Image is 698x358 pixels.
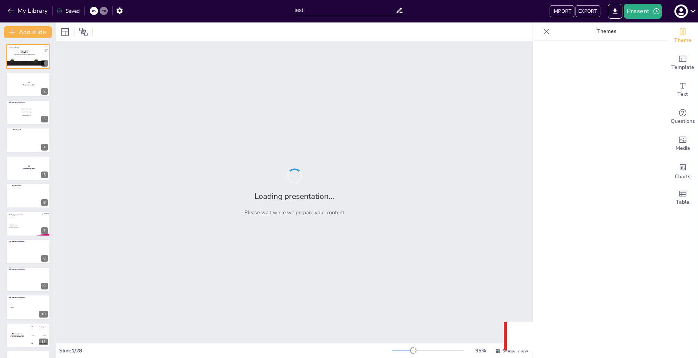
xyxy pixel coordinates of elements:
[41,227,48,234] div: 7
[6,267,50,292] div: 9
[22,109,35,110] span: [GEOGRAPHIC_DATA]
[28,339,50,348] div: 300
[6,5,51,17] button: My Library
[41,199,48,206] div: 6
[502,348,528,354] span: Single View
[41,283,48,289] div: 9
[6,183,50,208] div: Q&A Session6
[57,7,80,15] div: Saved
[23,84,34,86] span: Countdown - title
[11,307,23,308] span: Option 2
[41,88,48,95] div: 2
[12,185,21,186] span: Q&A Session
[668,22,698,49] div: Change the overall theme
[41,116,48,122] div: 3
[41,144,48,151] div: 4
[39,339,48,345] div: 11
[13,129,21,131] span: Word cloud
[608,4,622,19] button: Export to PowerPoint
[6,211,50,236] div: 7
[472,347,490,354] div: 95 %
[676,144,690,152] span: Media
[11,302,23,303] span: Option 1
[43,334,45,336] div: Jaap
[624,4,661,19] button: Present
[22,115,35,116] span: [GEOGRAPHIC_DATA]
[28,331,50,339] div: 200
[9,50,16,51] span: Click to add text
[41,255,48,262] div: 8
[9,240,25,242] span: Ask your question here...
[9,296,25,298] span: Ask your question here...
[668,157,698,184] div: Add charts and graphs
[676,198,689,206] span: Table
[6,333,28,337] h4: The winner is [PERSON_NAME]
[28,323,50,331] div: 100
[550,5,574,17] button: IMPORT
[59,347,392,354] div: Slide 1 / 28
[668,103,698,130] div: Get real-time input from your audience
[671,117,695,125] span: Questions
[668,184,698,211] div: Add a table
[244,209,344,216] p: Please wait while we prepare your content
[9,47,19,49] span: Click to add title
[575,5,600,17] button: EXPORT
[6,44,50,69] div: [DATE]Hope your [DATE] is filled with bone-chilling scares and a whole lot of sweets!https://cdn....
[668,49,698,76] div: Add ready made slides
[39,311,48,318] div: 10
[59,26,71,38] div: Layout
[9,101,25,103] span: Ask your question here...
[41,172,48,178] div: 5
[9,268,25,270] span: Ask your question here...
[675,173,691,181] span: Charts
[254,191,334,201] h2: Loading presentation...
[6,239,50,264] div: 8
[668,130,698,157] div: Add images, graphics, shapes or video
[6,295,50,319] div: 10
[41,60,48,67] div: 1
[528,332,668,341] p: Your request was made with invalid credentials.
[45,46,48,48] span: [GEOGRAPHIC_DATA]
[45,53,48,55] span: [GEOGRAPHIC_DATA]
[79,27,88,36] span: Position
[45,49,48,52] span: [GEOGRAPHIC_DATA]
[295,5,396,16] input: Insert title
[668,76,698,103] div: Add text boxes
[552,22,660,40] p: Themes
[677,90,688,98] span: Text
[6,100,50,125] div: Ask your question here...[GEOGRAPHIC_DATA][GEOGRAPHIC_DATA][GEOGRAPHIC_DATA]3
[28,82,30,84] span: 10
[28,165,30,167] span: 10
[6,72,50,97] div: 10Countdown - title2
[23,167,34,169] span: Countdown - title
[22,112,35,113] span: [GEOGRAPHIC_DATA]
[674,36,691,45] span: Theme
[671,63,694,72] span: Template
[9,214,23,216] span: Sendsteps presentation editor
[6,323,50,348] div: 11
[6,128,50,152] div: Word cloud4
[4,26,52,38] button: Add slide
[9,218,13,218] span: Click to add text
[6,156,50,180] div: 10Countdown - title5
